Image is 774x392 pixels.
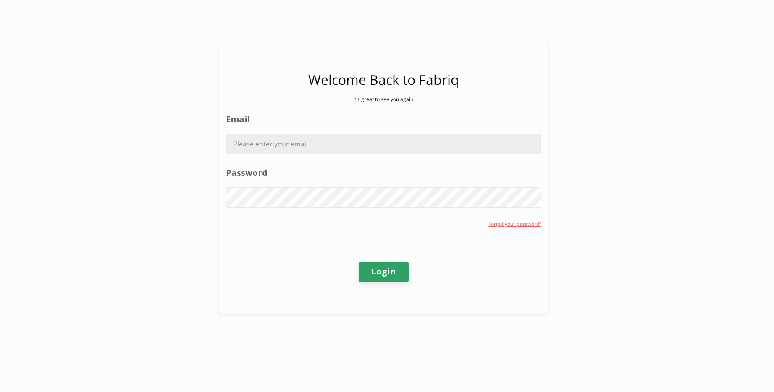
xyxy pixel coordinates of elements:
p: It's great to see you again. [353,96,415,103]
h2: Welcome Back to Fabriq [308,70,459,89]
input: Please enter your email [226,134,541,154]
div: Forgot your password? [488,220,541,227]
label: Email [226,113,541,125]
label: Password [226,167,541,179]
button: Login [359,262,409,282]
